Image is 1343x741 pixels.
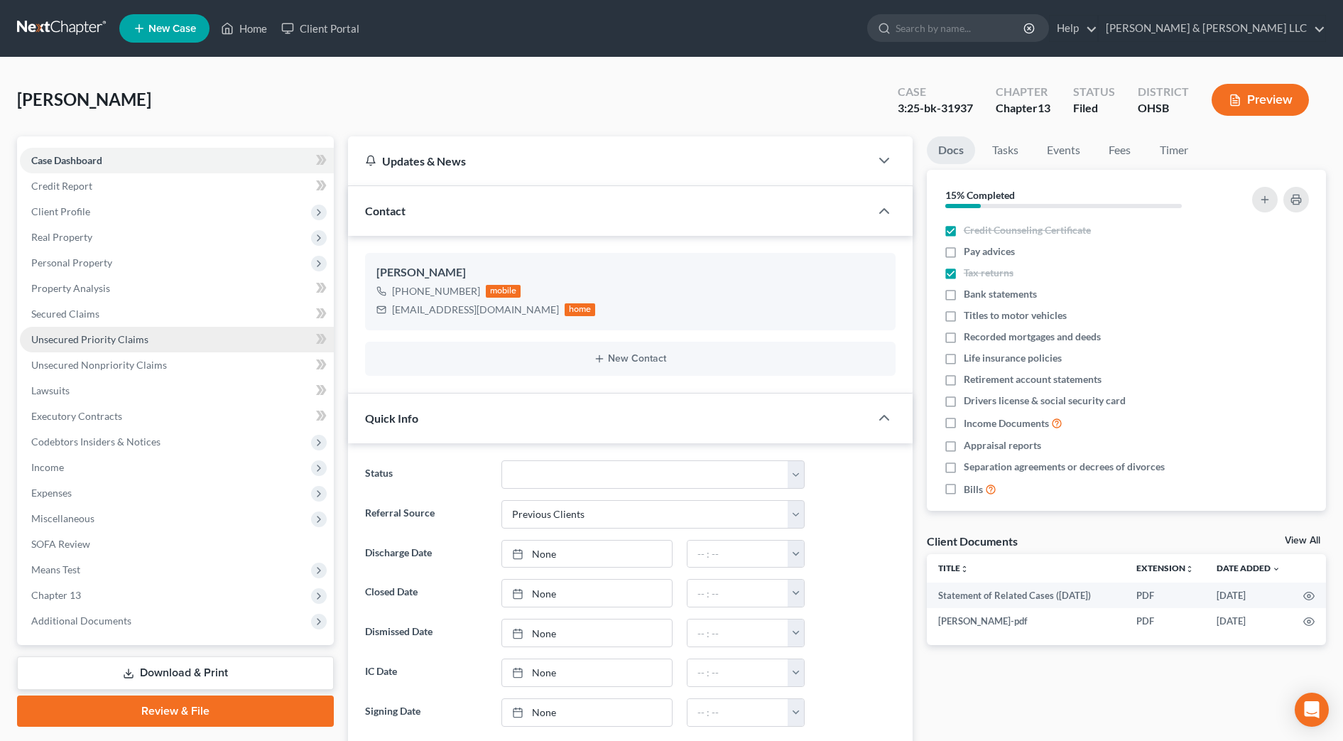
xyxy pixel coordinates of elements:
[964,416,1049,431] span: Income Documents
[964,330,1101,344] span: Recorded mortgages and deeds
[358,619,494,647] label: Dismissed Date
[927,608,1125,634] td: [PERSON_NAME]-pdf
[502,699,672,726] a: None
[31,563,80,575] span: Means Test
[964,372,1102,386] span: Retirement account statements
[1035,136,1092,164] a: Events
[1185,565,1194,573] i: unfold_more
[1136,563,1194,573] a: Extensionunfold_more
[1073,100,1115,117] div: Filed
[1205,608,1292,634] td: [DATE]
[898,84,973,100] div: Case
[358,698,494,727] label: Signing Date
[20,378,334,404] a: Lawsuits
[365,153,853,168] div: Updates & News
[31,487,72,499] span: Expenses
[31,180,92,192] span: Credit Report
[31,589,81,601] span: Chapter 13
[31,154,102,166] span: Case Dashboard
[687,620,788,647] input: -- : --
[502,541,672,568] a: None
[20,531,334,557] a: SOFA Review
[392,303,559,317] div: [EMAIL_ADDRESS][DOMAIN_NAME]
[20,276,334,301] a: Property Analysis
[31,308,99,320] span: Secured Claims
[20,301,334,327] a: Secured Claims
[927,136,975,164] a: Docs
[964,351,1062,365] span: Life insurance policies
[964,308,1067,323] span: Titles to motor vehicles
[358,500,494,529] label: Referral Source
[31,436,161,448] span: Codebtors Insiders & Notices
[392,284,480,298] div: [PHONE_NUMBER]
[31,615,131,627] span: Additional Documents
[996,84,1050,100] div: Chapter
[20,327,334,352] a: Unsecured Priority Claims
[964,287,1037,301] span: Bank statements
[17,656,334,690] a: Download & Print
[1038,101,1050,114] span: 13
[31,461,64,473] span: Income
[502,580,672,607] a: None
[981,136,1030,164] a: Tasks
[20,404,334,429] a: Executory Contracts
[687,580,788,607] input: -- : --
[358,579,494,607] label: Closed Date
[376,353,884,364] button: New Contact
[1125,583,1205,608] td: PDF
[964,244,1015,259] span: Pay advices
[927,534,1018,548] div: Client Documents
[20,173,334,199] a: Credit Report
[964,482,983,497] span: Bills
[31,384,70,396] span: Lawsuits
[1205,583,1292,608] td: [DATE]
[17,89,151,109] span: [PERSON_NAME]
[896,15,1026,41] input: Search by name...
[960,565,969,573] i: unfold_more
[927,583,1125,608] td: Statement of Related Cases ([DATE])
[1212,84,1309,116] button: Preview
[1272,565,1281,573] i: expand_more
[938,563,969,573] a: Titleunfold_more
[486,285,521,298] div: mobile
[898,100,973,117] div: 3:25-bk-31937
[274,16,366,41] a: Client Portal
[502,659,672,686] a: None
[31,359,167,371] span: Unsecured Nonpriority Claims
[945,189,1015,201] strong: 15% Completed
[31,333,148,345] span: Unsecured Priority Claims
[365,411,418,425] span: Quick Info
[358,460,494,489] label: Status
[1295,693,1329,727] div: Open Intercom Messenger
[1097,136,1143,164] a: Fees
[687,659,788,686] input: -- : --
[31,538,90,550] span: SOFA Review
[964,266,1013,280] span: Tax returns
[358,659,494,687] label: IC Date
[358,540,494,568] label: Discharge Date
[1217,563,1281,573] a: Date Added expand_more
[214,16,274,41] a: Home
[996,100,1050,117] div: Chapter
[1099,16,1325,41] a: [PERSON_NAME] & [PERSON_NAME] LLC
[964,460,1165,474] span: Separation agreements or decrees of divorces
[31,512,94,524] span: Miscellaneous
[31,256,112,269] span: Personal Property
[1073,84,1115,100] div: Status
[687,699,788,726] input: -- : --
[1125,608,1205,634] td: PDF
[31,282,110,294] span: Property Analysis
[687,541,788,568] input: -- : --
[376,264,884,281] div: [PERSON_NAME]
[502,620,672,647] a: None
[31,205,90,217] span: Client Profile
[1138,100,1189,117] div: OHSB
[565,303,596,316] div: home
[1148,136,1200,164] a: Timer
[365,204,406,217] span: Contact
[964,438,1041,453] span: Appraisal reports
[964,394,1126,408] span: Drivers license & social security card
[17,696,334,727] a: Review & File
[31,231,92,243] span: Real Property
[20,148,334,173] a: Case Dashboard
